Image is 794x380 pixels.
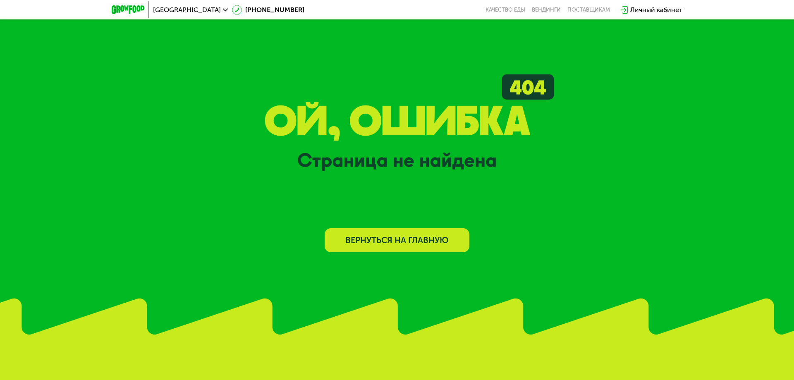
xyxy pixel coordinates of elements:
[567,7,610,13] div: поставщикам
[532,7,561,13] a: Вендинги
[325,228,469,252] a: Вернуться на главную
[232,5,304,15] a: [PHONE_NUMBER]
[485,7,525,13] a: Качество еды
[153,7,221,13] span: [GEOGRAPHIC_DATA]
[630,5,682,15] div: Личный кабинет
